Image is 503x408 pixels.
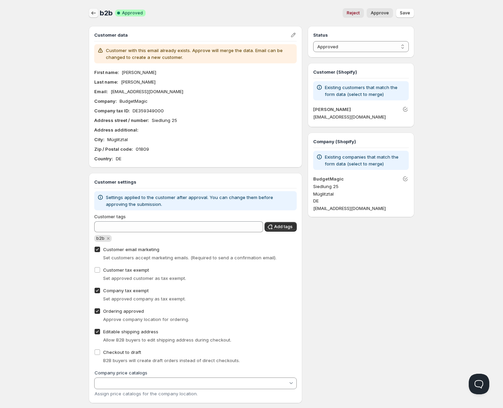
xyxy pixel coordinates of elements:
[343,8,364,18] button: Reject
[94,108,130,113] b: Company tax ID :
[106,47,294,61] p: Customer with this email already exists. Approve will merge the data. Email can be changed to cre...
[401,174,410,184] button: Unlink
[136,146,149,152] p: 01809
[401,104,410,114] button: Unlink
[133,107,164,114] p: DE359349000
[94,156,113,161] b: Country :
[103,329,158,334] span: Editable shipping address
[347,10,360,16] span: Reject
[400,10,410,16] span: Save
[325,84,406,98] p: Existing customers that match the form data (select to merge)
[313,176,344,182] a: BudgetMagic
[94,178,297,185] h3: Customer settings
[274,224,293,230] span: Add tags
[106,194,294,208] p: Settings applied to the customer after approval. You can change them before approving the submiss...
[313,107,351,112] a: [PERSON_NAME]
[105,235,111,242] button: Remove b2b
[103,308,144,314] span: Ordering approved
[116,155,121,162] p: DE
[94,70,119,75] b: First name :
[94,32,290,38] h3: Customer data
[313,113,409,120] p: [EMAIL_ADDRESS][DOMAIN_NAME]
[100,9,112,17] span: b2b
[120,98,148,104] p: BudgetMagic
[313,138,409,145] h3: Company (Shopify)
[289,30,298,40] button: Edit
[107,136,128,143] p: Müglitztal
[103,267,149,273] span: Customer tax exempt
[396,8,414,18] button: Save
[103,247,159,252] span: Customer email marketing
[94,89,108,94] b: Email :
[121,78,156,85] p: [PERSON_NAME]
[103,358,240,363] span: B2B buyers will create draft orders instead of direct checkouts.
[367,8,393,18] button: Approve
[94,146,133,152] b: Zip / Postal code :
[94,79,118,85] b: Last name :
[313,69,409,75] h3: Customer (Shopify)
[103,337,231,343] span: Allow B2B buyers to edit shipping address during checkout.
[122,10,143,16] span: Approved
[94,137,105,142] b: City :
[122,69,156,76] p: [PERSON_NAME]
[371,10,389,16] span: Approve
[96,236,105,241] span: b2b
[265,222,297,232] button: Add tags
[152,117,177,124] p: Siedlung 25
[313,191,334,203] span: Müglitztal DE
[313,205,409,212] p: [EMAIL_ADDRESS][DOMAIN_NAME]
[103,275,186,281] span: Set approved customer as tax exempt.
[95,370,147,375] label: Company price catalogs
[313,32,409,38] h3: Status
[95,391,297,396] div: Assign price catalogs for the company location.
[94,98,117,104] b: Company :
[94,118,149,123] b: Address street / number :
[313,184,339,189] span: Siedlung 25
[94,214,126,219] span: Customer tags
[94,127,138,133] b: Address additional :
[103,349,141,355] span: Checkout to draft
[469,374,489,394] iframe: Help Scout Beacon - Open
[325,153,406,167] p: Existing companies that match the form data (select to merge)
[103,317,189,322] span: Approve company location for ordering.
[103,296,186,301] span: Set approved company as tax exempt.
[103,288,149,293] span: Company tax exempt
[111,88,183,95] p: [EMAIL_ADDRESS][DOMAIN_NAME]
[103,255,277,260] span: Set customers accept marketing emails. (Required to send a confirmation email).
